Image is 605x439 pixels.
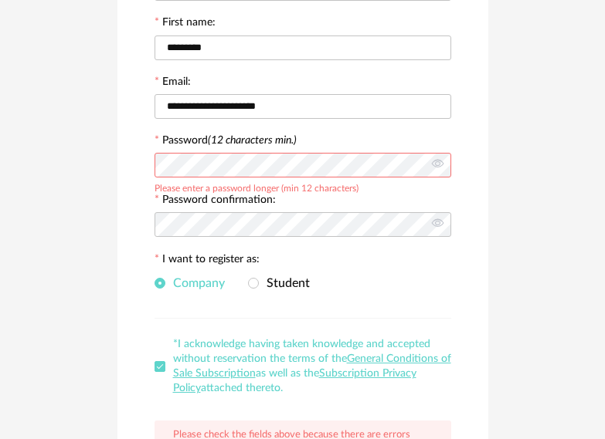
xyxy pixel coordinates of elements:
label: Password [162,135,297,146]
i: (12 characters min.) [208,135,297,146]
a: Subscription Privacy Policy [173,368,416,393]
div: Please enter a password longer (min 12 characters) [155,181,359,193]
span: Company [165,277,225,289]
span: *I acknowledge having taken knowledge and accepted without reservation the terms of the as well a... [173,339,451,393]
label: Email: [155,76,191,90]
label: Password confirmation: [155,194,276,208]
a: General Conditions of Sale Subscription [173,353,451,379]
span: Student [259,277,310,289]
label: First name: [155,17,216,31]
label: I want to register as: [155,254,260,268]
